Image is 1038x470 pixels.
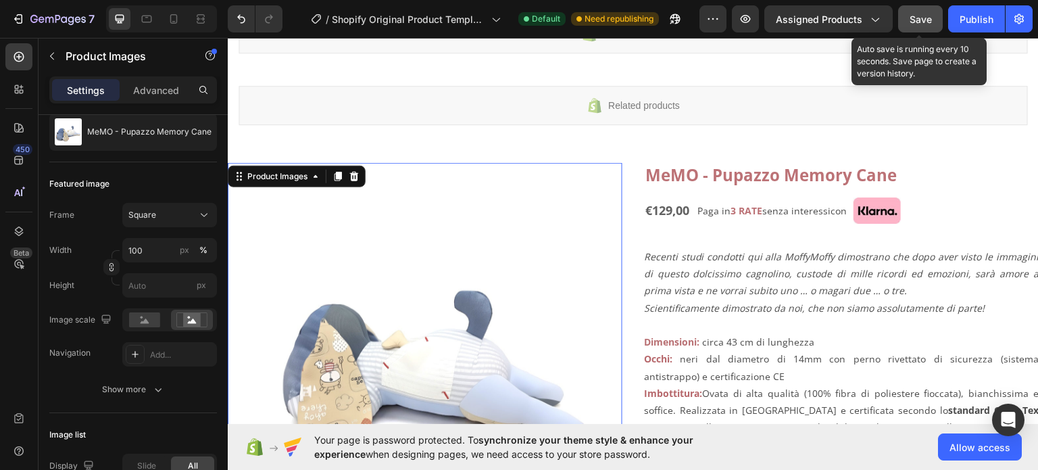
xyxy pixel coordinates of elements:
[228,5,282,32] div: Undo/Redo
[585,13,653,25] span: Need republishing
[314,433,746,461] span: Your page is password protected. To when designing pages, we need access to your store password.
[910,14,932,25] span: Save
[992,404,1024,436] div: Open Intercom Messenger
[416,212,811,277] em: Recenti studi condotti qui alla MoffyMoffy dimostrano che dopo aver visto le immagini di questo d...
[416,298,587,310] p: circa 43 cm di lunghezza
[122,273,217,298] input: px
[898,5,943,32] button: Save
[49,311,114,329] div: Image scale
[470,164,619,181] p: Paga in con
[49,377,217,402] button: Show more
[49,244,72,256] label: Width
[314,434,693,460] span: synchronize your theme style & enhance your experience
[197,280,206,290] span: px
[416,349,474,362] span: Imbottitura:
[133,83,179,97] p: Advanced
[122,203,217,227] button: Square
[416,314,445,327] span: Occhi:
[532,13,560,25] span: Default
[195,242,212,258] button: px
[626,160,673,186] img: gempages_566131130235880255-84582339-529d-4868-9408-acc73c5649a1.jpg
[122,238,217,262] input: px%
[416,298,472,310] strong: Dimensioni:
[764,5,893,32] button: Assigned Products
[176,242,193,258] button: %
[228,38,1038,424] iframe: Design area
[938,433,1022,461] button: Allow access
[17,133,82,145] div: Product Images
[199,244,207,256] div: %
[102,383,165,396] div: Show more
[416,164,463,182] div: €129,00
[326,12,329,26] span: /
[416,314,811,344] p: neri dal diametro di 14mm con perno rivettato di sicurezza (sistema antistrappo) e certificazione CE
[55,118,82,145] img: product feature img
[535,166,603,179] span: senza interessi
[948,5,1005,32] button: Publish
[416,125,811,149] h1: MeMO - Pupazzo Memory Cane
[49,347,91,359] div: Navigation
[150,349,214,361] div: Add...
[87,127,212,137] p: MeMO - Pupazzo Memory Cane
[416,349,811,413] p: Ovata di alta qualità (100% fibra di poliestere fioccata), bianchissima e soffice. Realizzata in ...
[49,209,74,221] label: Frame
[960,12,993,26] div: Publish
[949,440,1010,454] span: Allow access
[332,12,486,26] span: Shopify Original Product Template
[49,279,74,291] label: Height
[776,12,862,26] span: Assigned Products
[49,429,86,441] div: Image list
[5,5,101,32] button: 7
[503,166,535,179] strong: 3 RATE
[89,11,95,27] p: 7
[380,60,452,76] span: Related products
[66,48,180,64] p: Product Images
[13,144,32,155] div: 450
[10,248,32,258] div: Beta
[180,244,189,256] div: px
[49,178,109,190] div: Featured image
[67,83,105,97] p: Settings
[128,209,156,221] span: Square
